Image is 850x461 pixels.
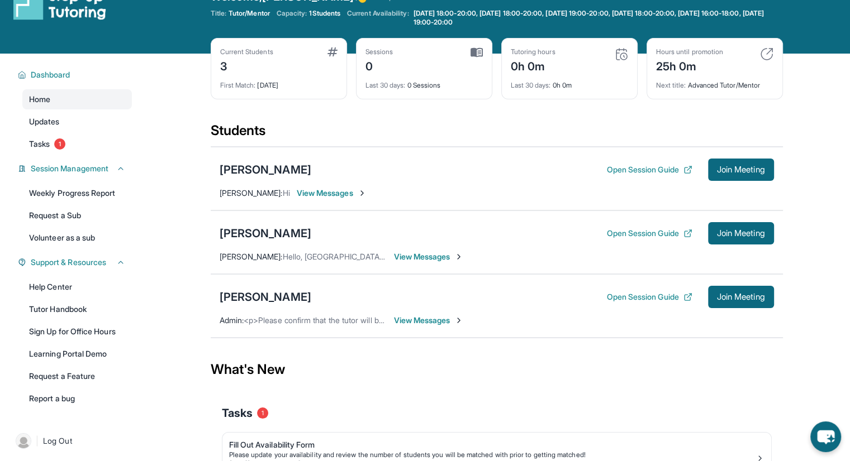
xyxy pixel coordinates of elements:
[454,316,463,325] img: Chevron-Right
[22,183,132,203] a: Weekly Progress Report
[211,9,226,18] span: Title:
[229,439,756,450] div: Fill Out Availability Form
[26,69,125,80] button: Dashboard
[717,166,765,173] span: Join Meeting
[297,188,367,199] span: View Messages
[220,81,256,89] span: First Match :
[31,69,70,80] span: Dashboard
[309,9,340,18] span: 1 Students
[220,47,273,56] div: Current Students
[656,56,723,74] div: 25h 0m
[54,138,65,150] span: 1
[26,257,125,268] button: Support & Resources
[16,433,31,449] img: user-img
[229,450,756,459] div: Please update your availability and review the number of students you will be matched with prior ...
[347,9,409,27] span: Current Availability:
[708,222,774,244] button: Join Meeting
[22,112,132,132] a: Updates
[257,407,268,419] span: 1
[511,56,555,74] div: 0h 0m
[229,9,270,18] span: Tutor/Mentor
[708,159,774,181] button: Join Meeting
[327,47,338,56] img: card
[615,47,628,61] img: card
[220,315,244,325] span: Admin :
[22,205,132,225] a: Request a Sub
[511,74,628,90] div: 0h 0m
[220,289,311,305] div: [PERSON_NAME]
[36,434,39,448] span: |
[411,9,783,27] a: [DATE] 18:00-20:00, [DATE] 18:00-20:00, [DATE] 19:00-20:00, [DATE] 18:00-20:00, [DATE] 16:00-18:0...
[511,47,555,56] div: Tutoring hours
[656,47,723,56] div: Hours until promotion
[656,74,773,90] div: Advanced Tutor/Mentor
[29,116,60,127] span: Updates
[220,162,311,177] div: [PERSON_NAME]
[220,225,311,241] div: [PERSON_NAME]
[511,81,551,89] span: Last 30 days :
[394,251,464,262] span: View Messages
[471,47,483,57] img: card
[606,291,692,302] button: Open Session Guide
[717,294,765,300] span: Join Meeting
[211,345,783,394] div: What's New
[22,388,132,409] a: Report a bug
[22,228,132,248] a: Volunteer as a sub
[29,138,50,150] span: Tasks
[454,252,463,261] img: Chevron-Right
[29,94,50,105] span: Home
[717,230,765,237] span: Join Meeting
[656,81,686,89] span: Next title :
[22,299,132,319] a: Tutor Handbook
[31,163,108,174] span: Session Management
[22,366,132,386] a: Request a Feature
[22,277,132,297] a: Help Center
[760,47,773,61] img: card
[283,188,290,198] span: Hi
[708,286,774,308] button: Join Meeting
[358,189,367,198] img: Chevron-Right
[22,321,132,342] a: Sign Up for Office Hours
[22,134,132,154] a: Tasks1
[220,188,283,198] span: [PERSON_NAME] :
[22,89,132,109] a: Home
[26,163,125,174] button: Session Management
[222,405,253,421] span: Tasks
[220,74,338,90] div: [DATE]
[365,74,483,90] div: 0 Sessions
[414,9,781,27] span: [DATE] 18:00-20:00, [DATE] 18:00-20:00, [DATE] 19:00-20:00, [DATE] 18:00-20:00, [DATE] 16:00-18:0...
[810,421,841,452] button: chat-button
[22,344,132,364] a: Learning Portal Demo
[606,164,692,175] button: Open Session Guide
[277,9,307,18] span: Capacity:
[211,122,783,146] div: Students
[43,435,72,446] span: Log Out
[365,47,393,56] div: Sessions
[31,257,106,268] span: Support & Resources
[244,315,647,325] span: <p>Please confirm that the tutor will be able to attend your first assigned meeting time before j...
[220,56,273,74] div: 3
[11,429,132,453] a: |Log Out
[394,315,464,326] span: View Messages
[365,56,393,74] div: 0
[606,228,692,239] button: Open Session Guide
[365,81,406,89] span: Last 30 days :
[220,252,283,261] span: [PERSON_NAME] :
